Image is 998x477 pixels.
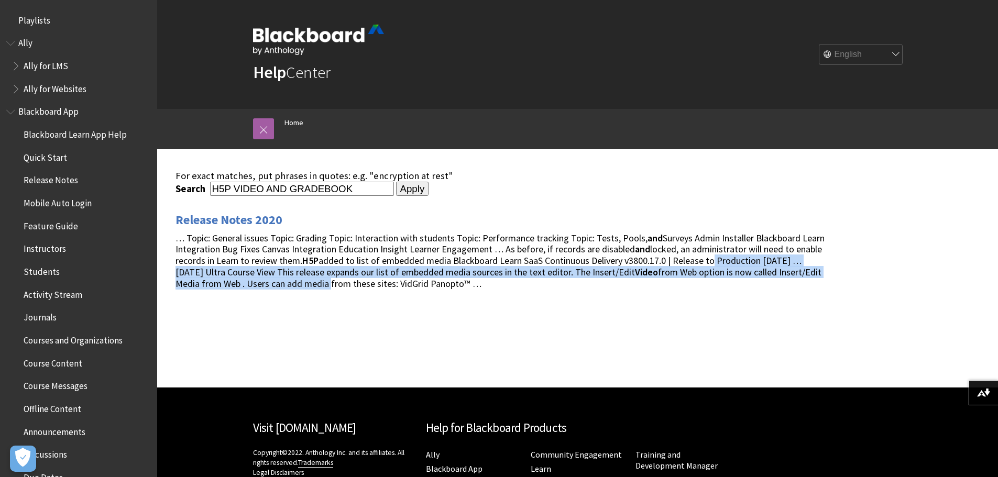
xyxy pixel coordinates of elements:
[10,446,36,472] button: Open Preferences
[24,80,86,94] span: Ally for Websites
[635,243,650,255] strong: and
[302,254,319,267] strong: H5P
[176,212,282,228] a: Release Notes 2020
[253,62,286,83] strong: Help
[298,458,333,468] a: Trademarks
[426,419,730,437] h2: Help for Blackboard Products
[253,25,384,55] img: Blackboard by Anthology
[24,286,82,300] span: Activity Stream
[18,35,32,49] span: Ally
[24,194,92,208] span: Mobile Auto Login
[24,126,127,140] span: Blackboard Learn App Help
[24,423,85,437] span: Announcements
[253,62,331,83] a: HelpCenter
[396,182,429,196] input: Apply
[24,309,57,323] span: Journals
[531,463,551,474] a: Learn
[176,232,825,290] span: … Topic: General issues Topic: Grading Topic: Interaction with students Topic: Performance tracki...
[24,57,68,71] span: Ally for LMS
[426,463,482,474] a: Blackboard App
[18,12,50,26] span: Playlists
[284,116,303,129] a: Home
[176,170,825,182] div: For exact matches, put phrases in quotes: e.g. "encryption at rest"
[819,45,903,65] select: Site Language Selector
[24,172,78,186] span: Release Notes
[24,378,87,392] span: Course Messages
[253,420,356,435] a: Visit [DOMAIN_NAME]
[24,331,123,346] span: Courses and Organizations
[6,35,151,98] nav: Book outline for Anthology Ally Help
[635,266,658,278] strong: Video
[18,103,79,117] span: Blackboard App
[24,149,67,163] span: Quick Start
[24,400,81,414] span: Offline Content
[648,232,663,244] strong: and
[24,240,66,254] span: Instructors
[24,446,67,460] span: Discussions
[531,449,622,460] a: Community Engagement
[24,217,78,231] span: Feature Guide
[6,12,151,29] nav: Book outline for Playlists
[176,183,208,195] label: Search
[635,449,718,471] a: Training and Development Manager
[24,263,60,277] span: Students
[426,449,440,460] a: Ally
[24,354,82,369] span: Course Content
